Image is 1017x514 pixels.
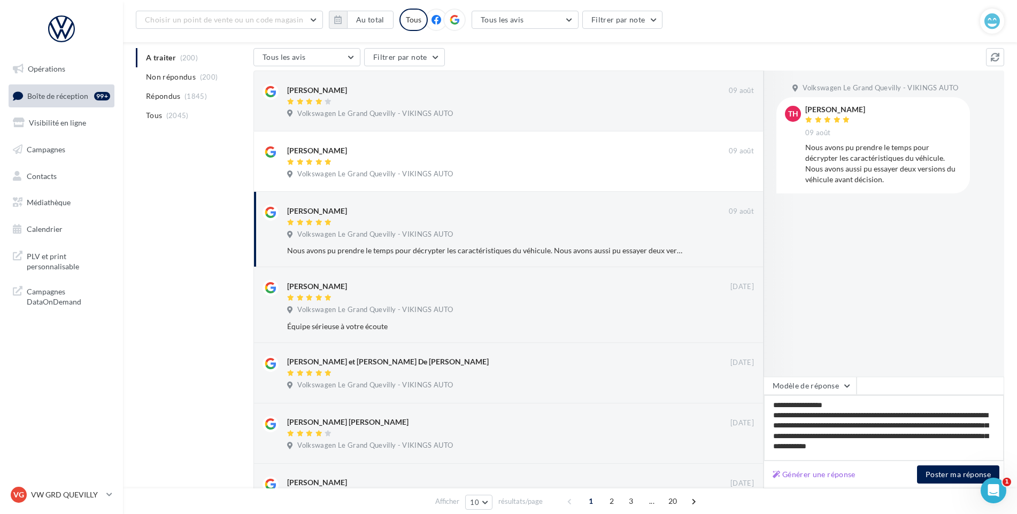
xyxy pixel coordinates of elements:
[6,58,117,80] a: Opérations
[719,107,754,122] button: Ignorer
[803,83,958,93] span: Volkswagen Le Grand Quevilly - VIKINGS AUTO
[329,11,394,29] button: Au total
[31,489,102,500] p: VW GRD QUEVILLY
[297,169,453,179] span: Volkswagen Le Grand Quevilly - VIKINGS AUTO
[6,112,117,134] a: Visibilité en ligne
[27,91,88,100] span: Boîte de réception
[27,171,57,180] span: Contacts
[764,377,857,395] button: Modèle de réponse
[730,479,754,488] span: [DATE]
[145,15,303,24] span: Choisir un point de vente ou un code magasin
[435,496,459,507] span: Afficher
[6,218,117,240] a: Calendrier
[27,284,110,307] span: Campagnes DataOnDemand
[27,224,63,233] span: Calendrier
[297,109,453,119] span: Volkswagen Le Grand Quevilly - VIKINGS AUTO
[297,305,453,315] span: Volkswagen Le Grand Quevilly - VIKINGS AUTO
[29,118,86,127] span: Visibilité en ligne
[719,440,754,455] button: Ignorer
[200,73,218,81] span: (200)
[287,85,347,96] div: [PERSON_NAME]
[287,417,409,427] div: [PERSON_NAME] [PERSON_NAME]
[981,478,1006,503] iframe: Intercom live chat
[719,168,754,183] button: Ignorer
[719,243,754,258] button: Ignorer
[719,319,754,334] button: Ignorer
[146,110,162,121] span: Tous
[364,48,445,66] button: Filtrer par note
[643,493,660,510] span: ...
[287,245,684,256] div: Nous avons pu prendre le temps pour décrypter les caractéristiques du véhicule. Nous avons aussi ...
[768,468,860,481] button: Générer une réponse
[136,11,323,29] button: Choisir un point de vente ou un code magasin
[28,64,65,73] span: Opérations
[6,191,117,214] a: Médiathèque
[347,11,394,29] button: Au total
[465,495,492,510] button: 10
[481,15,524,24] span: Tous les avis
[253,48,360,66] button: Tous les avis
[184,92,207,100] span: (1845)
[297,380,453,390] span: Volkswagen Le Grand Quevilly - VIKINGS AUTO
[805,128,830,138] span: 09 août
[917,465,999,484] button: Poster ma réponse
[6,84,117,107] a: Boîte de réception99+
[297,441,453,450] span: Volkswagen Le Grand Quevilly - VIKINGS AUTO
[146,91,181,102] span: Répondus
[287,281,347,292] div: [PERSON_NAME]
[788,108,798,119] span: TH
[622,493,640,510] span: 3
[263,52,306,61] span: Tous les avis
[582,11,663,29] button: Filtrer par note
[498,496,543,507] span: résultats/page
[287,356,489,367] div: [PERSON_NAME] et [PERSON_NAME] De [PERSON_NAME]
[729,86,754,96] span: 09 août
[287,321,684,332] div: Équipe sérieuse à votre écoute
[9,485,114,505] a: VG VW GRD QUEVILLY
[6,245,117,276] a: PLV et print personnalisable
[27,249,110,272] span: PLV et print personnalisable
[805,142,961,185] div: Nous avons pu prendre le temps pour décrypter les caractéristiques du véhicule. Nous avons aussi ...
[27,198,71,207] span: Médiathèque
[146,72,196,82] span: Non répondus
[582,493,599,510] span: 1
[472,11,579,29] button: Tous les avis
[730,282,754,292] span: [DATE]
[287,145,347,156] div: [PERSON_NAME]
[719,379,754,394] button: Ignorer
[27,145,65,154] span: Campagnes
[730,358,754,368] span: [DATE]
[805,106,865,113] div: [PERSON_NAME]
[664,493,682,510] span: 20
[297,230,453,239] span: Volkswagen Le Grand Quevilly - VIKINGS AUTO
[287,206,347,216] div: [PERSON_NAME]
[166,111,189,120] span: (2045)
[287,477,347,488] div: [PERSON_NAME]
[1003,478,1011,486] span: 1
[729,146,754,156] span: 09 août
[603,493,620,510] span: 2
[6,165,117,188] a: Contacts
[729,207,754,216] span: 09 août
[399,9,428,31] div: Tous
[730,418,754,428] span: [DATE]
[94,92,110,100] div: 99+
[470,498,479,507] span: 10
[6,280,117,311] a: Campagnes DataOnDemand
[6,138,117,161] a: Campagnes
[13,489,24,500] span: VG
